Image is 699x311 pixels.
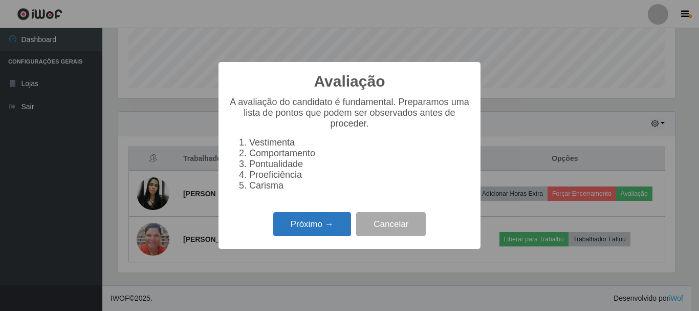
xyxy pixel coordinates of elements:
li: Proeficiência [249,170,470,180]
p: A avaliação do candidato é fundamental. Preparamos uma lista de pontos que podem ser observados a... [229,97,470,129]
li: Pontualidade [249,159,470,170]
h2: Avaliação [314,72,385,91]
button: Próximo → [273,212,351,236]
button: Cancelar [356,212,426,236]
li: Comportamento [249,148,470,159]
li: Vestimenta [249,137,470,148]
li: Carisma [249,180,470,191]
